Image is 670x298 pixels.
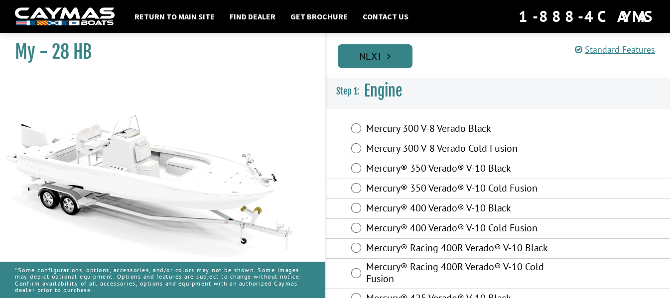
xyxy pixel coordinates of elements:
label: Mercury® 350 Verado® V-10 Cold Fusion [366,182,548,197]
a: Return to main site [130,10,220,23]
img: white-logo-c9c8dbefe5ff5ceceb0f0178aa75bf4bb51f6bca0971e226c86eb53dfe498488.png [15,7,115,26]
label: Mercury® 400 Verado® V-10 Black [366,202,548,216]
label: Mercury® 350 Verado® V-10 Black [366,162,548,177]
label: Mercury® Racing 400R Verado® V-10 Black [366,242,548,256]
a: Contact Us [358,10,413,23]
a: Standard Features [575,44,655,55]
label: Mercury® 400 Verado® V-10 Cold Fusion [366,222,548,236]
div: 1-888-4CAYMAS [519,5,655,27]
a: Next [338,44,412,68]
h1: My - 28 HB [15,41,300,63]
label: Mercury® Racing 400R Verado® V-10 Cold Fusion [366,261,548,287]
p: *Some configurations, options, accessories, and/or colors may not be shown. Some images may depic... [15,262,310,298]
label: Mercury 300 V-8 Verado Black [366,122,548,137]
a: Find Dealer [225,10,280,23]
label: Mercury 300 V-8 Verado Cold Fusion [366,142,548,157]
a: Get Brochure [285,10,353,23]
